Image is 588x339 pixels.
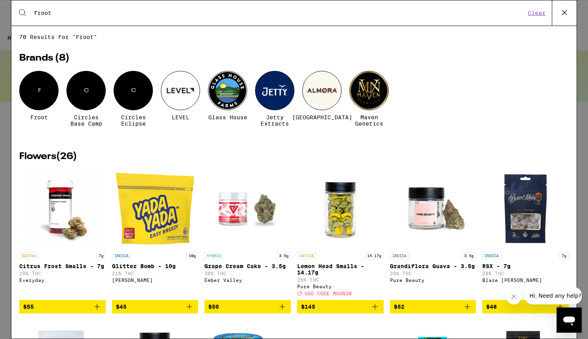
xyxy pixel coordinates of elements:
[114,71,153,110] div: C
[116,169,194,248] img: Yada Yada - Glitter Bomb - 10g
[186,252,198,259] p: 10g
[482,263,569,269] p: RSX - 7g
[19,54,569,63] h2: Brands ( 8 )
[112,169,198,300] a: Open page for Glitter Bomb - 10g from Yada Yada
[301,169,380,248] img: Pure Beauty - Lemon Head Smalls - 14.17g
[390,252,409,259] p: INDICA
[305,291,352,296] span: USE CODE MOON30
[23,304,34,310] span: $55
[66,71,106,110] div: C
[116,304,127,310] span: $45
[277,252,291,259] p: 3.5g
[506,289,522,304] iframe: Close message
[19,300,106,313] button: Add to bag
[365,252,384,259] p: 14.17g
[23,169,102,248] img: Everyday - Citrus Frost Smalls - 7g
[390,263,476,269] p: Grandiflora Guava - 3.5g
[204,300,291,313] button: Add to bag
[112,278,198,283] div: [PERSON_NAME]
[390,271,476,276] p: 26% THC
[559,252,569,259] p: 7g
[30,114,48,120] span: Froot
[482,252,501,259] p: INDICA
[297,263,384,276] p: Lemon Head Smalls - 14.17g
[462,252,476,259] p: 3.5g
[297,284,384,289] div: Pure Beauty
[19,271,106,276] p: 26% THC
[557,308,582,333] iframe: Button to launch messaging window
[112,271,198,276] p: 21% THC
[394,304,404,310] span: $52
[301,304,315,310] span: $145
[112,252,131,259] p: INDICA
[349,114,389,127] span: Maven Genetics
[204,278,291,283] div: Ember Valley
[19,71,59,110] div: F
[393,169,472,248] img: Pure Beauty - Grandiflora Guava - 3.5g
[208,114,247,120] span: Glass House
[486,304,497,310] span: $48
[390,278,476,283] div: Pure Beauty
[297,300,384,313] button: Add to bag
[112,300,198,313] button: Add to bag
[297,169,384,300] a: Open page for Lemon Head Smalls - 14.17g from Pure Beauty
[66,114,106,127] span: Circles Base Camp
[19,252,38,259] p: SATIVA
[482,278,569,283] div: Blaze [PERSON_NAME]
[297,277,384,282] p: 26% THC
[482,300,569,313] button: Add to bag
[112,263,198,269] p: Glitter Bomb - 10g
[390,169,476,300] a: Open page for Grandiflora Guava - 3.5g from Pure Beauty
[204,271,291,276] p: 36% THC
[255,114,294,127] span: Jetty Extracts
[114,114,153,127] span: Circles Eclipse
[390,300,476,313] button: Add to bag
[482,169,569,300] a: Open page for RSX - 7g from Blaze Mota
[204,252,223,259] p: HYBRID
[208,169,287,248] img: Ember Valley - Grape Cream Cake - 3.5g
[172,114,189,120] span: LEVEL
[526,9,548,17] button: Clear
[204,263,291,269] p: Grape Cream Cake - 3.5g
[19,263,106,269] p: Citrus Frost Smalls - 7g
[208,304,219,310] span: $50
[19,152,569,161] h2: Flowers ( 26 )
[292,114,352,120] span: [GEOGRAPHIC_DATA]
[19,278,106,283] div: Everyday
[525,287,582,304] iframe: Message from company
[19,169,106,300] a: Open page for Citrus Frost Smalls - 7g from Everyday
[204,169,291,300] a: Open page for Grape Cream Cake - 3.5g from Ember Valley
[33,9,526,17] input: Search for products & categories
[297,252,316,259] p: SATIVA
[482,271,569,276] p: 28% THC
[96,252,106,259] p: 7g
[486,169,565,248] img: Blaze Mota - RSX - 7g
[19,34,569,40] span: 70 results for "froot"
